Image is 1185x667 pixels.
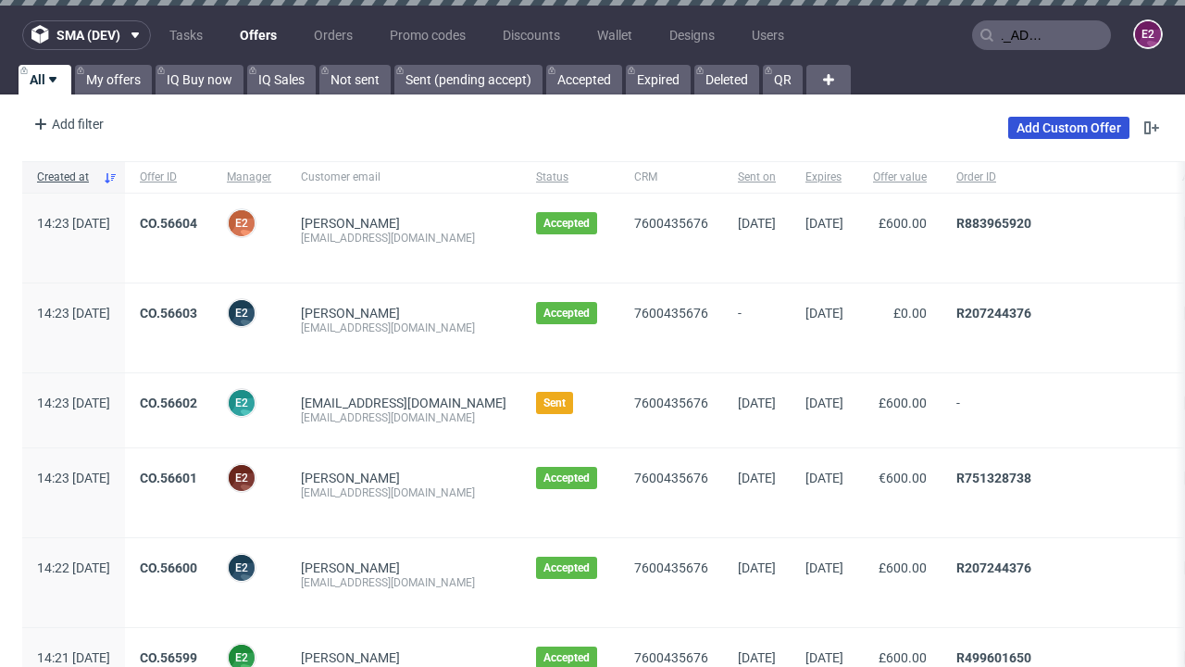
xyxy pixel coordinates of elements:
[1135,21,1161,47] figcaption: e2
[301,575,506,590] div: [EMAIL_ADDRESS][DOMAIN_NAME]
[741,20,795,50] a: Users
[956,650,1031,665] a: R499601650
[229,20,288,50] a: Offers
[634,560,708,575] a: 7600435676
[956,306,1031,321] a: R207244376
[738,650,776,665] span: [DATE]
[229,465,255,491] figcaption: e2
[543,216,590,231] span: Accepted
[956,560,1031,575] a: R207244376
[738,306,776,350] span: -
[634,650,708,665] a: 7600435676
[543,560,590,575] span: Accepted
[301,560,400,575] a: [PERSON_NAME]
[37,650,110,665] span: 14:21 [DATE]
[140,560,197,575] a: CO.56600
[37,560,110,575] span: 14:22 [DATE]
[738,396,776,410] span: [DATE]
[301,216,400,231] a: [PERSON_NAME]
[37,170,95,185] span: Created at
[634,306,708,321] a: 7600435676
[140,306,197,321] a: CO.56603
[586,20,643,50] a: Wallet
[536,170,605,185] span: Status
[301,231,506,245] div: [EMAIL_ADDRESS][DOMAIN_NAME]
[301,471,400,485] a: [PERSON_NAME]
[738,216,776,231] span: [DATE]
[56,29,120,42] span: sma (dev)
[805,306,843,321] span: [DATE]
[301,485,506,500] div: [EMAIL_ADDRESS][DOMAIN_NAME]
[140,650,197,665] a: CO.56599
[956,396,1153,425] span: -
[303,20,364,50] a: Orders
[156,65,243,94] a: IQ Buy now
[37,306,110,321] span: 14:23 [DATE]
[873,170,927,185] span: Offer value
[229,555,255,581] figcaption: e2
[301,396,506,410] a: [EMAIL_ADDRESS][DOMAIN_NAME]
[229,390,255,416] figcaption: e2
[247,65,316,94] a: IQ Sales
[543,471,590,485] span: Accepted
[543,396,566,410] span: Sent
[1008,117,1129,139] a: Add Custom Offer
[626,65,691,94] a: Expired
[805,170,843,185] span: Expires
[738,471,776,485] span: [DATE]
[546,65,622,94] a: Accepted
[805,396,843,410] span: [DATE]
[879,650,927,665] span: £600.00
[879,216,927,231] span: £600.00
[879,471,927,485] span: €600.00
[394,65,543,94] a: Sent (pending accept)
[229,210,255,236] figcaption: e2
[543,650,590,665] span: Accepted
[634,170,708,185] span: CRM
[140,170,197,185] span: Offer ID
[22,20,151,50] button: sma (dev)
[805,216,843,231] span: [DATE]
[229,300,255,326] figcaption: e2
[37,471,110,485] span: 14:23 [DATE]
[140,471,197,485] a: CO.56601
[19,65,71,94] a: All
[26,109,107,139] div: Add filter
[543,306,590,321] span: Accepted
[805,650,843,665] span: [DATE]
[805,560,843,575] span: [DATE]
[634,471,708,485] a: 7600435676
[738,560,776,575] span: [DATE]
[805,471,843,485] span: [DATE]
[301,306,400,321] a: [PERSON_NAME]
[738,170,776,185] span: Sent on
[301,170,506,185] span: Customer email
[75,65,152,94] a: My offers
[301,410,506,425] div: [EMAIL_ADDRESS][DOMAIN_NAME]
[763,65,803,94] a: QR
[140,216,197,231] a: CO.56604
[227,170,271,185] span: Manager
[879,560,927,575] span: £600.00
[634,396,708,410] a: 7600435676
[37,216,110,231] span: 14:23 [DATE]
[893,306,927,321] span: £0.00
[694,65,759,94] a: Deleted
[956,216,1031,231] a: R883965920
[956,170,1153,185] span: Order ID
[879,396,927,410] span: £600.00
[301,650,400,665] a: [PERSON_NAME]
[140,396,197,410] a: CO.56602
[634,216,708,231] a: 7600435676
[319,65,391,94] a: Not sent
[301,321,506,335] div: [EMAIL_ADDRESS][DOMAIN_NAME]
[379,20,477,50] a: Promo codes
[37,396,110,410] span: 14:23 [DATE]
[492,20,571,50] a: Discounts
[158,20,214,50] a: Tasks
[956,471,1031,485] a: R751328738
[658,20,726,50] a: Designs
